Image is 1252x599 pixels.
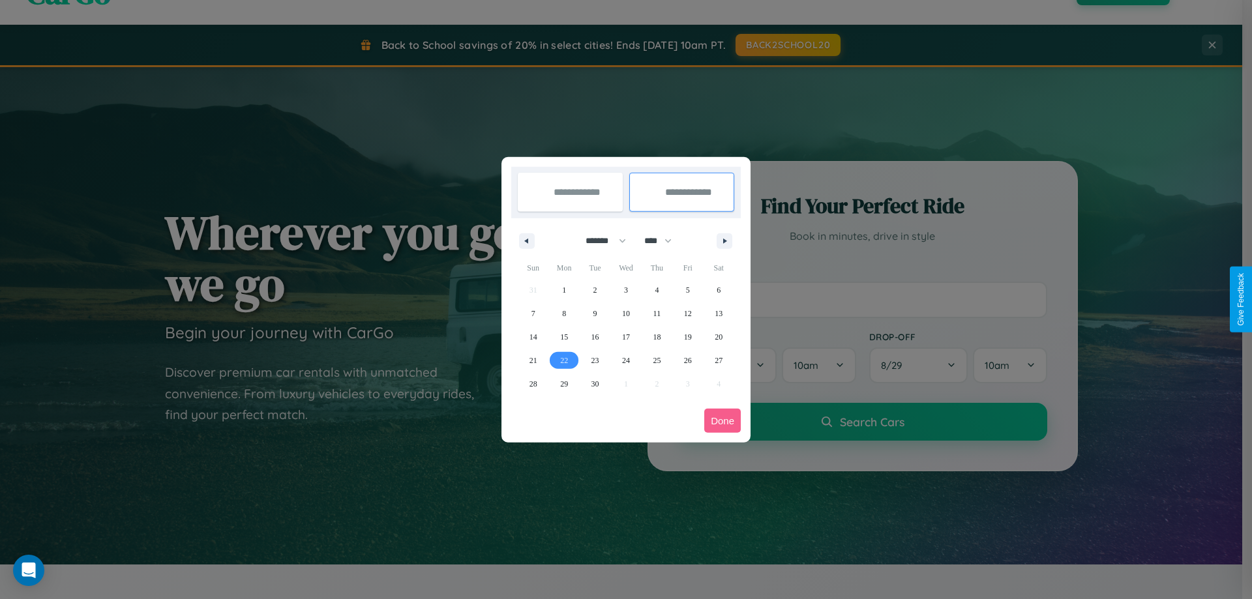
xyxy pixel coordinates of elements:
[591,372,599,396] span: 30
[642,302,672,325] button: 11
[560,325,568,349] span: 15
[13,555,44,586] div: Open Intercom Messenger
[672,257,703,278] span: Fri
[580,372,610,396] button: 30
[642,325,672,349] button: 18
[610,349,641,372] button: 24
[562,278,566,302] span: 1
[548,257,579,278] span: Mon
[580,278,610,302] button: 2
[642,257,672,278] span: Thu
[684,302,692,325] span: 12
[715,349,723,372] span: 27
[653,325,661,349] span: 18
[591,349,599,372] span: 23
[624,278,628,302] span: 3
[715,325,723,349] span: 20
[672,349,703,372] button: 26
[560,349,568,372] span: 22
[529,349,537,372] span: 21
[548,278,579,302] button: 1
[704,257,734,278] span: Sat
[653,302,661,325] span: 11
[704,278,734,302] button: 6
[518,302,548,325] button: 7
[655,278,659,302] span: 4
[686,278,690,302] span: 5
[548,372,579,396] button: 29
[717,278,721,302] span: 6
[593,278,597,302] span: 2
[610,257,641,278] span: Wed
[642,349,672,372] button: 25
[529,372,537,396] span: 28
[642,278,672,302] button: 4
[672,325,703,349] button: 19
[715,302,723,325] span: 13
[591,325,599,349] span: 16
[548,325,579,349] button: 15
[622,302,630,325] span: 10
[1236,273,1245,326] div: Give Feedback
[610,302,641,325] button: 10
[593,302,597,325] span: 9
[704,409,741,433] button: Done
[622,349,630,372] span: 24
[622,325,630,349] span: 17
[684,349,692,372] span: 26
[518,325,548,349] button: 14
[684,325,692,349] span: 19
[610,278,641,302] button: 3
[580,325,610,349] button: 16
[672,278,703,302] button: 5
[580,302,610,325] button: 9
[518,372,548,396] button: 28
[518,349,548,372] button: 21
[531,302,535,325] span: 7
[610,325,641,349] button: 17
[560,372,568,396] span: 29
[704,302,734,325] button: 13
[653,349,661,372] span: 25
[518,257,548,278] span: Sun
[529,325,537,349] span: 14
[672,302,703,325] button: 12
[580,349,610,372] button: 23
[548,349,579,372] button: 22
[704,325,734,349] button: 20
[704,349,734,372] button: 27
[548,302,579,325] button: 8
[580,257,610,278] span: Tue
[562,302,566,325] span: 8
